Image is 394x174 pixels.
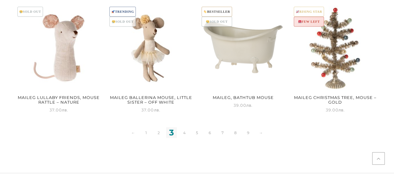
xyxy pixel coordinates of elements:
[108,6,193,114] a: 🚀TRENDING😢SOLD OUTMaileg Ballerina mouse, Little sister – Off white 37.00лв.
[166,127,177,138] span: 3
[293,6,378,114] a: 📈RISING STAR🚨FEW LEFTMaileg Christmas tree, Mouse – Gold 39.00лв.
[17,6,102,114] a: 😢SOLD OUTMaileg Lullaby friends, Mouse rattle – Nature 37.00лв.
[246,103,253,108] span: лв.
[154,107,160,112] span: лв.
[153,127,164,138] a: 2
[293,93,378,106] h2: Maileg Christmas tree, Mouse – Gold
[338,107,345,112] span: лв.
[141,107,160,112] span: 37.00
[243,127,254,138] a: 9
[128,127,139,138] a: ←
[50,107,69,112] span: 37.00
[17,93,102,106] h2: Maileg Lullaby friends, Mouse rattle – Nature
[204,127,215,138] a: 6
[234,103,253,108] span: 39.00
[201,6,286,109] a: 🏷️BESTSELLER😢SOLD OUTMaileg, Bathtub Mouse 39.00лв.
[179,127,190,138] a: 4
[201,93,286,102] h2: Maileg, Bathtub Mouse
[62,107,69,112] span: лв.
[108,93,193,106] h2: Maileg Ballerina mouse, Little sister – Off white
[230,127,241,138] a: 8
[255,127,266,138] a: →
[192,127,202,138] a: 5
[325,107,345,112] span: 39.00
[140,127,151,138] a: 1
[217,127,228,138] a: 7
